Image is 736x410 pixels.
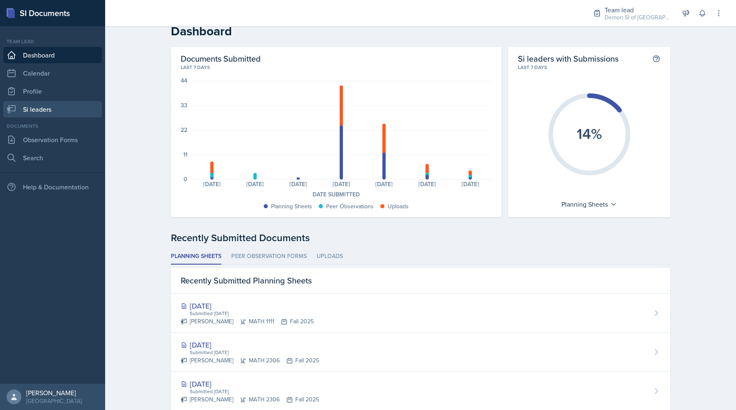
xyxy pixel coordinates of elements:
[234,181,277,187] div: [DATE]
[577,123,602,144] text: 14%
[181,378,319,389] div: [DATE]
[189,310,314,317] div: Submitted [DATE]
[557,198,621,211] div: Planning Sheets
[26,397,82,405] div: [GEOGRAPHIC_DATA]
[171,230,670,245] div: Recently Submitted Documents
[231,249,307,265] li: Peer Observation Forms
[191,181,234,187] div: [DATE]
[3,38,102,45] div: Team lead
[181,102,187,108] div: 33
[317,249,343,265] li: Uploads
[171,249,221,265] li: Planning Sheets
[183,152,187,157] div: 11
[3,47,102,63] a: Dashboard
[181,339,319,350] div: [DATE]
[277,181,320,187] div: [DATE]
[171,268,670,294] div: Recently Submitted Planning Sheets
[189,349,319,356] div: Submitted [DATE]
[518,64,660,71] div: Last 7 days
[406,181,449,187] div: [DATE]
[3,65,102,81] a: Calendar
[189,388,319,395] div: Submitted [DATE]
[181,317,314,326] div: [PERSON_NAME] MATH 1111 Fall 2025
[326,202,374,211] div: Peer Observations
[363,181,406,187] div: [DATE]
[181,300,314,311] div: [DATE]
[271,202,312,211] div: Planning Sheets
[171,333,670,372] a: [DATE] Submitted [DATE] [PERSON_NAME]MATH 2306Fall 2025
[181,53,492,64] h2: Documents Submitted
[181,64,492,71] div: Last 7 days
[181,395,319,404] div: [PERSON_NAME] MATH 2306 Fall 2025
[605,5,670,15] div: Team lead
[3,101,102,117] a: Si leaders
[171,294,670,333] a: [DATE] Submitted [DATE] [PERSON_NAME]MATH 1111Fall 2025
[605,13,670,22] div: Demon SI of [GEOGRAPHIC_DATA] / Fall 2025
[181,127,187,133] div: 22
[3,131,102,148] a: Observation Forms
[3,83,102,99] a: Profile
[3,122,102,130] div: Documents
[171,24,670,39] h2: Dashboard
[181,190,492,199] div: Date Submitted
[3,179,102,195] div: Help & Documentation
[449,181,492,187] div: [DATE]
[181,78,187,83] div: 44
[26,389,82,397] div: [PERSON_NAME]
[3,150,102,166] a: Search
[181,356,319,365] div: [PERSON_NAME] MATH 2306 Fall 2025
[184,176,187,182] div: 0
[388,202,409,211] div: Uploads
[518,53,619,64] h2: Si leaders with Submissions
[320,181,363,187] div: [DATE]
